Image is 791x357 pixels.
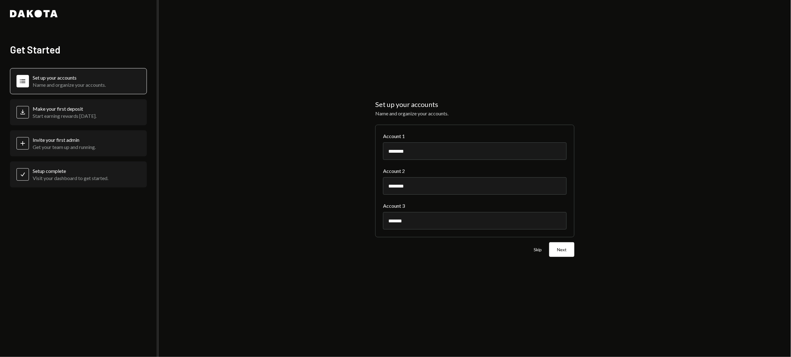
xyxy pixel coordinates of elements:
[383,167,567,175] label: Account 2
[383,202,567,210] label: Account 3
[33,106,96,112] div: Make your first deposit
[33,175,108,181] div: Visit your dashboard to get started.
[33,137,96,143] div: Invite your first admin
[549,242,574,257] button: Next
[33,144,96,150] div: Get your team up and running.
[33,113,96,119] div: Start earning rewards [DATE].
[33,75,106,81] div: Set up your accounts
[10,43,147,56] h2: Get Started
[33,168,108,174] div: Setup complete
[375,100,574,109] h2: Set up your accounts
[383,132,567,140] label: Account 1
[33,82,106,88] div: Name and organize your accounts.
[534,247,542,253] button: Skip
[375,110,574,117] div: Name and organize your accounts.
